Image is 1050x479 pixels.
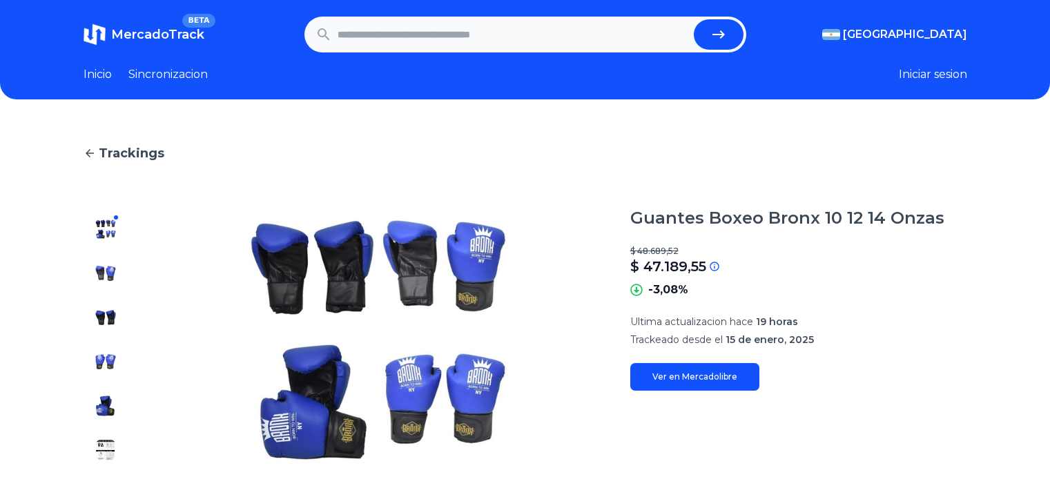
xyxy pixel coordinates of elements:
[95,262,117,284] img: Guantes Boxeo Bronx 10 12 14 Onzas
[843,26,967,43] span: [GEOGRAPHIC_DATA]
[84,23,106,46] img: MercadoTrack
[630,246,967,257] p: $ 48.689,52
[84,66,112,83] a: Inicio
[756,315,798,328] span: 19 horas
[726,333,814,346] span: 15 de enero, 2025
[84,23,204,46] a: MercadoTrackBETA
[155,207,603,472] img: Guantes Boxeo Bronx 10 12 14 Onzas
[84,144,967,163] a: Trackings
[899,66,967,83] button: Iniciar sesion
[822,26,967,43] button: [GEOGRAPHIC_DATA]
[95,439,117,461] img: Guantes Boxeo Bronx 10 12 14 Onzas
[128,66,208,83] a: Sincronizacion
[630,207,944,229] h1: Guantes Boxeo Bronx 10 12 14 Onzas
[630,363,759,391] a: Ver en Mercadolibre
[95,395,117,417] img: Guantes Boxeo Bronx 10 12 14 Onzas
[95,218,117,240] img: Guantes Boxeo Bronx 10 12 14 Onzas
[630,257,706,276] p: $ 47.189,55
[822,29,840,40] img: Argentina
[111,27,204,42] span: MercadoTrack
[99,144,164,163] span: Trackings
[630,333,723,346] span: Trackeado desde el
[630,315,753,328] span: Ultima actualizacion hace
[648,282,688,298] p: -3,08%
[95,351,117,373] img: Guantes Boxeo Bronx 10 12 14 Onzas
[95,306,117,329] img: Guantes Boxeo Bronx 10 12 14 Onzas
[182,14,215,28] span: BETA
